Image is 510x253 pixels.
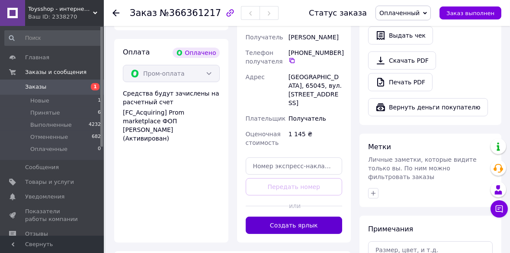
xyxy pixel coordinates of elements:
span: Отзывы [25,230,48,238]
span: Выполненные [30,121,72,129]
input: Номер экспресс-накладной [246,157,343,175]
span: 682 [92,133,101,141]
a: Скачать PDF [368,51,436,70]
span: Телефон получателя [246,49,283,65]
div: Оплачено [173,48,219,58]
span: Адрес [246,74,265,80]
span: Уведомления [25,193,64,201]
span: Заказы и сообщения [25,68,87,76]
div: Вернуться назад [112,9,119,17]
span: Плательщик [246,115,286,122]
span: 0 [98,145,101,153]
span: 1 [98,97,101,105]
span: Получатель [246,34,283,41]
div: [FC_Acquiring] Prom marketplace ФОП [PERSON_NAME] (Активирован) [123,108,220,143]
span: Метки [368,143,391,151]
a: Печать PDF [368,73,433,91]
div: [GEOGRAPHIC_DATA], 65045, вул. [STREET_ADDRESS] [287,69,344,111]
span: Заказы [25,83,46,91]
span: Оплата [123,48,150,56]
button: Вернуть деньги покупателю [368,98,488,116]
span: Оплаченный [379,10,420,16]
span: или [289,202,298,210]
span: Принятые [30,109,60,117]
span: Заказ выполнен [446,10,494,16]
span: Отмененные [30,133,68,141]
span: 1 [91,83,99,90]
button: Заказ выполнен [439,6,501,19]
span: Личные заметки, которые видите только вы. По ним можно фильтровать заказы [368,156,477,180]
button: Выдать чек [368,26,433,45]
div: Ваш ID: 2338270 [28,13,104,21]
span: Оценочная стоимость [246,131,281,146]
span: 4232 [89,121,101,129]
div: Получатель [287,111,344,126]
input: Поиск [4,30,102,46]
span: Сообщения [25,163,59,171]
button: Создать ярлык [246,217,343,234]
span: Toysshop - интернет магазин [28,5,93,13]
span: Показатели работы компании [25,208,80,223]
span: Новые [30,97,49,105]
div: Средства будут зачислены на расчетный счет [123,89,220,143]
div: 1 145 ₴ [287,126,344,151]
div: Статус заказа [309,9,367,17]
div: [PERSON_NAME] [287,29,344,45]
div: [PHONE_NUMBER] [289,48,342,64]
button: Чат с покупателем [491,200,508,218]
span: №366361217 [160,8,221,18]
span: 6 [98,109,101,117]
span: Заказ [130,8,157,18]
span: Оплаченные [30,145,67,153]
span: Главная [25,54,49,61]
span: Примечания [368,225,413,233]
span: Товары и услуги [25,178,74,186]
